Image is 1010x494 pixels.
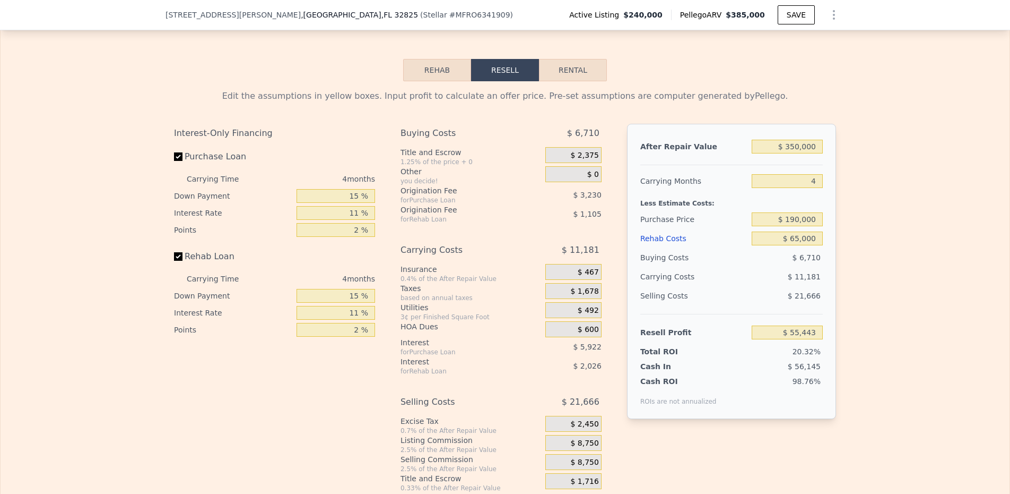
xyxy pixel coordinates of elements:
[788,292,821,300] span: $ 21,666
[174,247,292,266] label: Rehab Loan
[400,166,541,177] div: Other
[400,473,541,484] div: Title and Escrow
[400,147,541,158] div: Title and Escrow
[640,323,747,342] div: Resell Profit
[471,59,539,81] button: Resell
[400,264,541,275] div: Insurance
[570,439,598,448] span: $ 8,750
[260,270,375,287] div: 4 months
[788,272,821,281] span: $ 11,181
[420,10,513,20] div: ( )
[640,229,747,248] div: Rehab Costs
[562,241,599,260] span: $ 11,181
[793,377,821,386] span: 98.76%
[823,4,844,25] button: Show Options
[260,171,375,188] div: 4 months
[400,294,541,302] div: based on annual taxes
[573,191,601,199] span: $ 3,230
[174,321,292,338] div: Points
[400,215,519,224] div: for Rehab Loan
[640,248,747,267] div: Buying Costs
[640,346,707,357] div: Total ROI
[400,302,541,313] div: Utilities
[174,90,836,103] div: Edit the assumptions in yellow boxes. Input profit to calculate an offer price. Pre-set assumptio...
[400,177,541,185] div: you decide!
[400,465,541,473] div: 2.5% of the After Repair Value
[562,393,599,412] span: $ 21,666
[573,362,601,370] span: $ 2,026
[403,59,471,81] button: Rehab
[573,343,601,351] span: $ 5,922
[578,325,599,335] span: $ 600
[400,393,519,412] div: Selling Costs
[570,151,598,160] span: $ 2,375
[187,171,256,188] div: Carrying Time
[640,286,747,305] div: Selling Costs
[640,376,717,387] div: Cash ROI
[174,152,182,161] input: Purchase Loan
[174,252,182,261] input: Rehab Loan
[400,205,519,215] div: Origination Fee
[400,356,519,367] div: Interest
[187,270,256,287] div: Carrying Time
[400,367,519,376] div: for Rehab Loan
[640,267,707,286] div: Carrying Costs
[400,124,519,143] div: Buying Costs
[400,435,541,446] div: Listing Commission
[793,347,821,356] span: 20.32%
[570,458,598,467] span: $ 8,750
[680,10,726,20] span: Pellego ARV
[166,10,301,20] span: [STREET_ADDRESS][PERSON_NAME]
[539,59,607,81] button: Rental
[174,304,292,321] div: Interest Rate
[400,416,541,427] div: Excise Tax
[640,361,707,372] div: Cash In
[174,222,292,239] div: Points
[400,484,541,492] div: 0.33% of the After Repair Value
[400,446,541,454] div: 2.5% of the After Repair Value
[400,321,541,332] div: HOA Dues
[174,287,292,304] div: Down Payment
[400,427,541,435] div: 0.7% of the After Repair Value
[400,454,541,465] div: Selling Commission
[400,275,541,283] div: 0.4% of the After Repair Value
[400,348,519,356] div: for Purchase Loan
[640,210,747,229] div: Purchase Price
[400,185,519,196] div: Origination Fee
[400,158,541,166] div: 1.25% of the price + 0
[174,147,292,166] label: Purchase Loan
[570,287,598,296] span: $ 1,678
[578,268,599,277] span: $ 467
[400,313,541,321] div: 3¢ per Finished Square Foot
[174,124,375,143] div: Interest-Only Financing
[400,283,541,294] div: Taxes
[788,362,821,371] span: $ 56,145
[640,137,747,156] div: After Repair Value
[400,337,519,348] div: Interest
[587,170,599,180] span: $ 0
[400,241,519,260] div: Carrying Costs
[381,11,418,19] span: , FL 32825
[623,10,663,20] span: $240,000
[778,5,815,24] button: SAVE
[570,477,598,487] span: $ 1,716
[423,11,447,19] span: Stellar
[567,124,599,143] span: $ 6,710
[174,205,292,222] div: Interest Rate
[640,387,717,406] div: ROIs are not annualized
[726,11,765,19] span: $385,000
[449,11,510,19] span: # MFRO6341909
[578,306,599,316] span: $ 492
[400,196,519,205] div: for Purchase Loan
[570,420,598,429] span: $ 2,450
[569,10,623,20] span: Active Listing
[640,172,747,191] div: Carrying Months
[793,253,821,262] span: $ 6,710
[573,210,601,218] span: $ 1,105
[301,10,418,20] span: , [GEOGRAPHIC_DATA]
[640,191,823,210] div: Less Estimate Costs:
[174,188,292,205] div: Down Payment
